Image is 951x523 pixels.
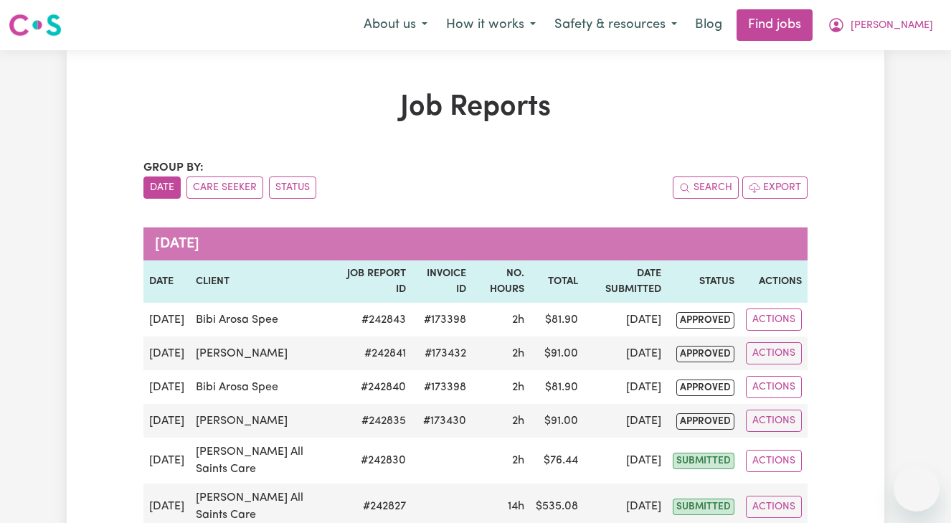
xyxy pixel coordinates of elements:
[584,260,667,303] th: Date Submitted
[530,303,584,336] td: $ 81.90
[339,404,412,438] td: # 242835
[190,370,339,404] td: Bibi Arosa Spee
[508,501,524,512] span: 14 hours
[472,260,530,303] th: No. Hours
[190,404,339,438] td: [PERSON_NAME]
[667,260,740,303] th: Status
[737,9,813,41] a: Find jobs
[894,466,940,512] iframe: Button to launch messaging window
[584,370,667,404] td: [DATE]
[530,438,584,484] td: $ 76.44
[676,312,734,329] span: approved
[190,336,339,370] td: [PERSON_NAME]
[412,260,472,303] th: Invoice ID
[143,162,204,174] span: Group by:
[746,496,802,518] button: Actions
[269,176,316,199] button: sort invoices by paid status
[143,176,181,199] button: sort invoices by date
[143,336,190,370] td: [DATE]
[673,176,739,199] button: Search
[143,227,808,260] caption: [DATE]
[143,370,190,404] td: [DATE]
[143,260,190,303] th: Date
[584,303,667,336] td: [DATE]
[676,380,734,396] span: approved
[676,346,734,362] span: approved
[412,336,472,370] td: #173432
[686,9,731,41] a: Blog
[676,413,734,430] span: approved
[190,438,339,484] td: [PERSON_NAME] All Saints Care
[339,370,412,404] td: # 242840
[9,9,62,42] a: Careseekers logo
[530,260,584,303] th: Total
[742,176,808,199] button: Export
[9,12,62,38] img: Careseekers logo
[673,499,734,515] span: submitted
[143,303,190,336] td: [DATE]
[746,410,802,432] button: Actions
[412,303,472,336] td: #173398
[530,336,584,370] td: $ 91.00
[740,260,808,303] th: Actions
[186,176,263,199] button: sort invoices by care seeker
[512,455,524,466] span: 2 hours
[746,450,802,472] button: Actions
[412,370,472,404] td: #173398
[190,260,339,303] th: Client
[412,404,472,438] td: #173430
[851,18,933,34] span: [PERSON_NAME]
[143,90,808,125] h1: Job Reports
[746,342,802,364] button: Actions
[512,415,524,427] span: 2 hours
[530,404,584,438] td: $ 91.00
[143,404,190,438] td: [DATE]
[673,453,734,469] span: submitted
[818,10,942,40] button: My Account
[512,348,524,359] span: 2 hours
[746,376,802,398] button: Actions
[437,10,545,40] button: How it works
[143,438,190,484] td: [DATE]
[746,308,802,331] button: Actions
[339,336,412,370] td: # 242841
[512,314,524,326] span: 2 hours
[530,370,584,404] td: $ 81.90
[339,303,412,336] td: # 242843
[584,336,667,370] td: [DATE]
[584,404,667,438] td: [DATE]
[339,260,412,303] th: Job Report ID
[354,10,437,40] button: About us
[339,438,412,484] td: # 242830
[190,303,339,336] td: Bibi Arosa Spee
[512,382,524,393] span: 2 hours
[545,10,686,40] button: Safety & resources
[584,438,667,484] td: [DATE]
